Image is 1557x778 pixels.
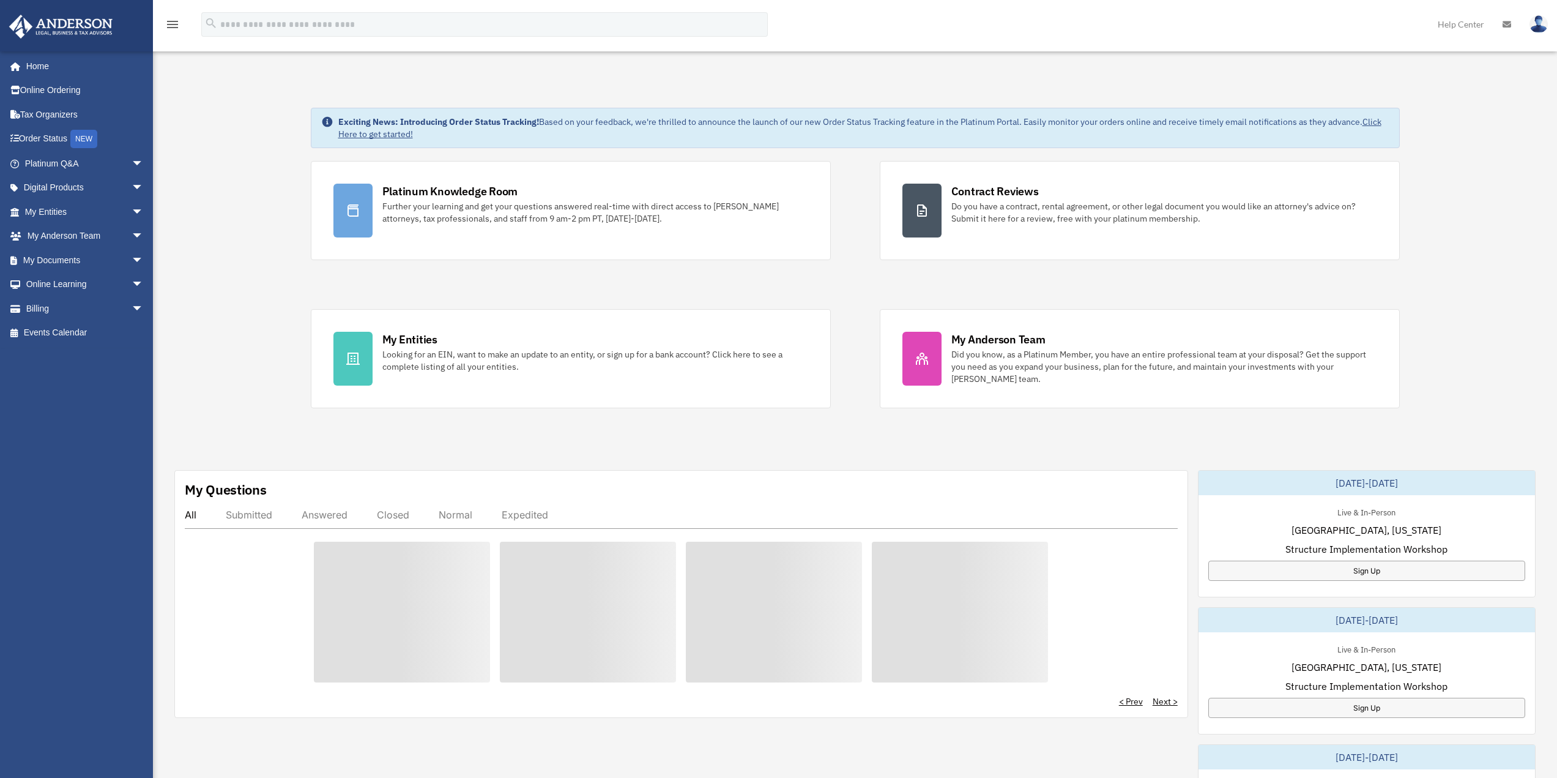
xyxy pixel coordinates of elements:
a: Order StatusNEW [9,127,162,152]
i: menu [165,17,180,32]
div: Do you have a contract, rental agreement, or other legal document you would like an attorney's ad... [951,200,1377,225]
a: Click Here to get started! [338,116,1381,140]
div: [DATE]-[DATE] [1198,745,1535,769]
a: My Entitiesarrow_drop_down [9,200,162,224]
img: User Pic [1529,15,1548,33]
a: Home [9,54,156,78]
div: NEW [70,130,97,148]
span: arrow_drop_down [132,296,156,321]
div: Live & In-Person [1328,642,1405,655]
i: search [204,17,218,30]
img: Anderson Advisors Platinum Portal [6,15,116,39]
a: < Prev [1119,695,1143,708]
div: Further your learning and get your questions answered real-time with direct access to [PERSON_NAM... [382,200,808,225]
a: Tax Organizers [9,102,162,127]
span: arrow_drop_down [132,248,156,273]
a: Sign Up [1208,561,1525,581]
div: [DATE]-[DATE] [1198,471,1535,495]
div: Contract Reviews [951,184,1039,199]
div: My Entities [382,332,437,347]
a: Platinum Q&Aarrow_drop_down [9,151,162,176]
a: My Anderson Teamarrow_drop_down [9,224,162,249]
a: Online Learningarrow_drop_down [9,272,162,297]
a: Billingarrow_drop_down [9,296,162,321]
div: Submitted [226,509,272,521]
span: arrow_drop_down [132,272,156,297]
span: arrow_drop_down [132,151,156,176]
div: Live & In-Person [1328,505,1405,518]
span: arrow_drop_down [132,176,156,201]
a: My Entities Looking for an EIN, want to make an update to an entity, or sign up for a bank accoun... [311,309,831,408]
div: All [185,509,196,521]
a: menu [165,21,180,32]
span: Structure Implementation Workshop [1285,542,1447,556]
div: Expedited [502,509,548,521]
div: Closed [377,509,409,521]
a: My Documentsarrow_drop_down [9,248,162,272]
a: Next > [1153,695,1178,708]
a: Contract Reviews Do you have a contract, rental agreement, or other legal document you would like... [880,161,1400,260]
div: My Questions [185,481,267,499]
a: Sign Up [1208,698,1525,718]
div: Answered [302,509,347,521]
a: Online Ordering [9,78,162,103]
a: My Anderson Team Did you know, as a Platinum Member, you have an entire professional team at your... [880,309,1400,408]
a: Digital Productsarrow_drop_down [9,176,162,200]
span: arrow_drop_down [132,200,156,225]
div: [DATE]-[DATE] [1198,608,1535,632]
span: Structure Implementation Workshop [1285,679,1447,694]
div: Looking for an EIN, want to make an update to an entity, or sign up for a bank account? Click her... [382,348,808,373]
strong: Exciting News: Introducing Order Status Tracking! [338,116,539,127]
span: arrow_drop_down [132,224,156,249]
span: [GEOGRAPHIC_DATA], [US_STATE] [1291,660,1441,675]
a: Platinum Knowledge Room Further your learning and get your questions answered real-time with dire... [311,161,831,260]
a: Events Calendar [9,321,162,345]
div: Normal [439,509,472,521]
div: Platinum Knowledge Room [382,184,518,199]
div: Based on your feedback, we're thrilled to announce the launch of our new Order Status Tracking fe... [338,116,1389,140]
span: [GEOGRAPHIC_DATA], [US_STATE] [1291,523,1441,537]
div: Did you know, as a Platinum Member, you have an entire professional team at your disposal? Get th... [951,348,1377,385]
div: My Anderson Team [951,332,1046,347]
